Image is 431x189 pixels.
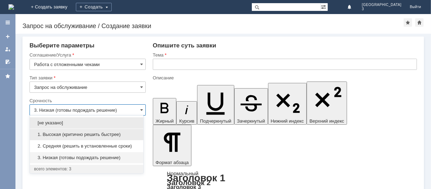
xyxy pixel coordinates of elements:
[271,118,304,124] span: Нижний индекс
[34,143,139,149] span: 2. Средняя (решить в установленные сроки)
[362,3,401,7] span: [GEOGRAPHIC_DATA]
[167,178,211,187] a: Заголовок 2
[167,172,226,183] a: Заголовок 1
[2,31,13,42] a: Создать заявку
[2,44,13,55] a: Мои заявки
[153,98,177,125] button: Жирный
[153,125,191,166] button: Формат абзаца
[307,82,347,125] button: Верхний индекс
[237,118,265,124] span: Зачеркнутый
[404,18,412,27] div: Добавить в избранное
[153,53,416,57] div: Тема
[8,4,14,10] a: Перейти на домашнюю страницу
[197,85,234,125] button: Подчеркнутый
[362,7,401,11] span: 3
[34,166,139,172] div: всего элементов: 3
[22,22,404,30] div: Запрос на обслуживание / Создание заявки
[415,18,424,27] div: Сделать домашней страницей
[268,83,307,125] button: Нижний индекс
[156,118,174,124] span: Жирный
[321,3,328,10] span: Расширенный поиск
[234,88,268,125] button: Зачеркнутый
[309,118,344,124] span: Верхний индекс
[153,42,216,49] span: Опишите суть заявки
[34,155,139,161] span: 3. Низкая (готовы подождать решение)
[200,118,231,124] span: Подчеркнутый
[2,56,13,67] a: Мои согласования
[8,4,14,10] img: logo
[30,98,144,103] div: Срочность
[179,118,194,124] span: Курсив
[176,101,197,125] button: Курсив
[167,170,198,176] a: Нормальный
[30,76,144,80] div: Тип заявки
[30,42,94,49] span: Выберите параметры
[153,76,416,80] div: Описание
[156,160,189,165] span: Формат абзаца
[34,132,139,137] span: 1. Высокая (критично решить быстрее)
[34,120,139,126] span: [не указано]
[76,3,112,11] div: Создать
[30,53,144,57] div: Соглашение/Услуга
